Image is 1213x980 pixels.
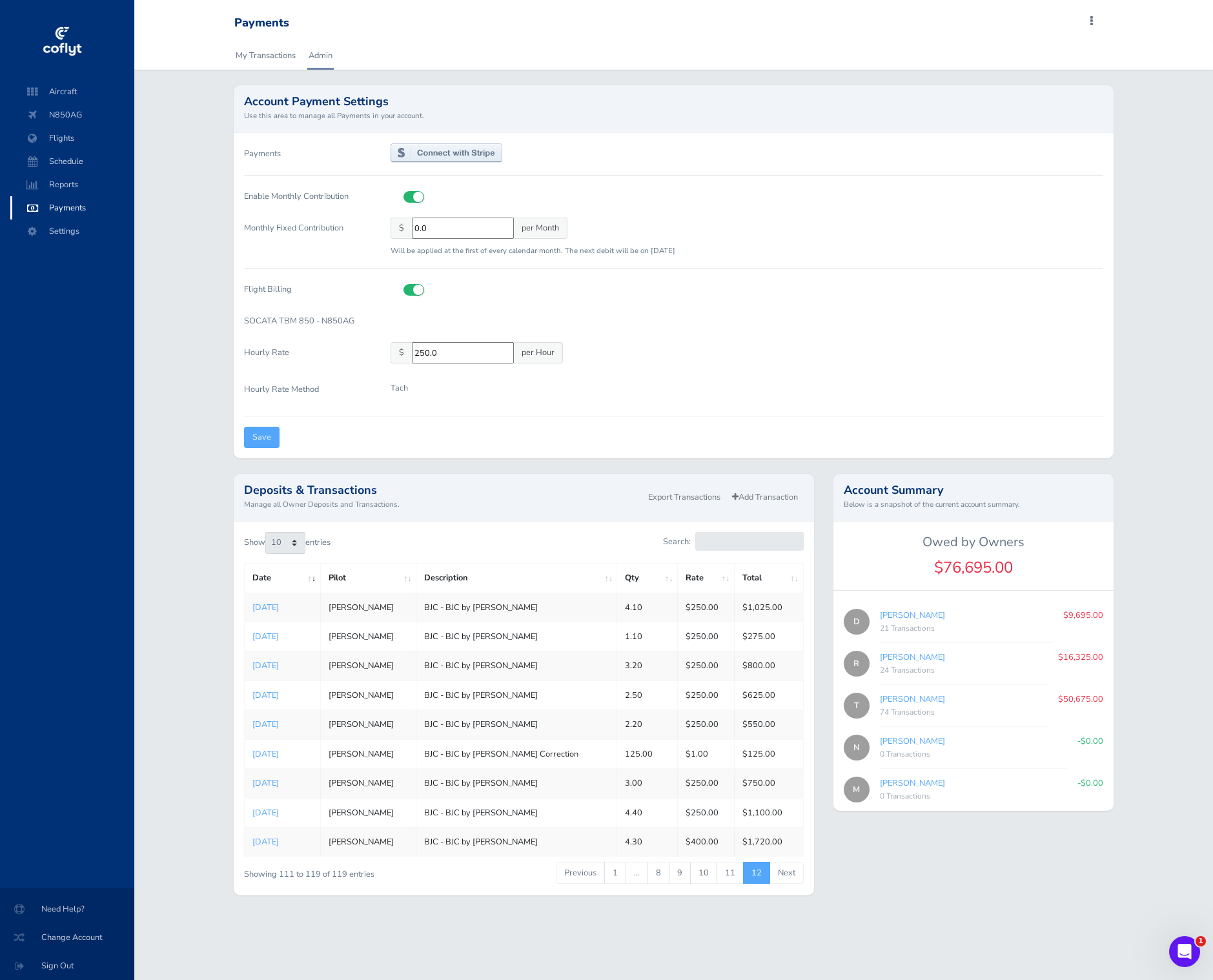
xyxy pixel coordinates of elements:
[1063,609,1103,622] p: $9,695.00
[416,593,617,622] td: BJC - BJC by [PERSON_NAME]
[617,622,678,651] td: 1.10
[244,498,642,510] small: Manage all Owner Deposits and Transactions.
[15,926,119,949] span: Change Account
[617,798,678,827] td: 4.40
[717,862,744,884] a: 11
[320,564,416,593] th: Pilot: activate to sort column ascending
[416,798,617,827] td: BJC - BJC by [PERSON_NAME]
[244,110,1103,121] small: Use this area to manage all Payments in your account.
[844,484,1103,496] h2: Account Summary
[391,342,413,363] span: $
[391,382,408,394] p: Tach
[880,693,945,705] a: [PERSON_NAME]
[734,564,803,593] th: Total: activate to sort column ascending
[734,710,803,739] td: $550.00
[726,488,804,507] a: Add Transaction
[416,564,617,593] th: Description: activate to sort column ascending
[734,593,803,622] td: $1,025.00
[244,143,281,165] label: Payments
[416,769,617,798] td: BJC - BJC by [PERSON_NAME]
[880,664,1048,677] div: 24 Transactions
[678,798,735,827] td: $250.00
[320,739,416,768] td: [PERSON_NAME]
[695,532,804,551] input: Search:
[244,427,280,448] input: Save
[678,769,735,798] td: $250.00
[617,739,678,768] td: 125.00
[15,897,119,921] span: Need Help?
[844,693,870,719] span: T
[690,862,717,884] a: 10
[617,680,678,709] td: 2.50
[617,564,678,593] th: Qty: activate to sort column ascending
[252,748,279,760] a: [DATE]
[1196,936,1206,946] span: 1
[23,150,121,173] span: Schedule
[320,622,416,651] td: [PERSON_NAME]
[234,218,381,258] label: Monthly Fixed Contribution
[23,219,121,243] span: Settings
[513,342,563,363] span: per Hour
[880,748,1067,761] div: 0 Transactions
[678,564,735,593] th: Rate: activate to sort column ascending
[642,488,726,507] a: Export Transactions
[234,41,297,70] a: My Transactions
[234,342,381,369] label: Hourly Rate
[416,651,617,680] td: BJC - BJC by [PERSON_NAME]
[513,218,567,239] span: per Month
[23,173,121,196] span: Reports
[663,532,803,551] label: Search:
[678,828,735,857] td: $400.00
[617,593,678,622] td: 4.10
[678,739,735,768] td: $1.00
[252,836,279,848] a: [DATE]
[252,807,279,819] a: [DATE]
[880,706,1048,719] div: 74 Transactions
[617,651,678,680] td: 3.20
[604,862,626,884] a: 1
[734,622,803,651] td: $275.00
[1077,735,1103,748] p: -$0.00
[320,828,416,857] td: [PERSON_NAME]
[244,96,1103,107] h2: Account Payment Settings
[678,593,735,622] td: $250.00
[617,828,678,857] td: 4.30
[833,535,1114,550] h5: Owed by Owners
[41,23,83,61] img: coflyt logo
[234,279,381,300] label: Flight Billing
[844,609,870,635] span: D
[416,828,617,857] td: BJC - BJC by [PERSON_NAME]
[844,651,870,677] span: R
[880,777,945,789] a: [PERSON_NAME]
[416,622,617,651] td: BJC - BJC by [PERSON_NAME]
[1077,777,1103,790] p: -$0.00
[669,862,691,884] a: 9
[617,710,678,739] td: 2.20
[23,103,121,127] span: N850AG
[234,379,381,405] label: Hourly Rate Method
[320,769,416,798] td: [PERSON_NAME]
[244,861,467,881] div: Showing 111 to 119 of 119 entries
[391,218,413,239] span: $
[734,739,803,768] td: $125.00
[320,798,416,827] td: [PERSON_NAME]
[252,689,279,701] a: [DATE]
[252,602,279,613] a: [DATE]
[880,651,945,663] a: [PERSON_NAME]
[234,311,381,332] label: SOCATA TBM 850 - N850AG
[244,532,331,554] label: Show entries
[880,609,945,621] a: [PERSON_NAME]
[234,16,289,30] div: Payments
[647,862,669,884] a: 8
[23,80,121,103] span: Aircraft
[320,593,416,622] td: [PERSON_NAME]
[252,631,279,642] a: [DATE]
[416,739,617,768] td: BJC - BJC by [PERSON_NAME] Correction
[844,498,1103,510] small: Below is a snapshot of the current account summary.
[391,245,675,256] small: Will be applied at the first of every calendar month. The next debit will be on [DATE]
[320,651,416,680] td: [PERSON_NAME]
[307,41,334,70] a: Admin
[244,484,642,496] h2: Deposits & Transactions
[880,790,1067,803] div: 0 Transactions
[245,564,320,593] th: Date: activate to sort column ascending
